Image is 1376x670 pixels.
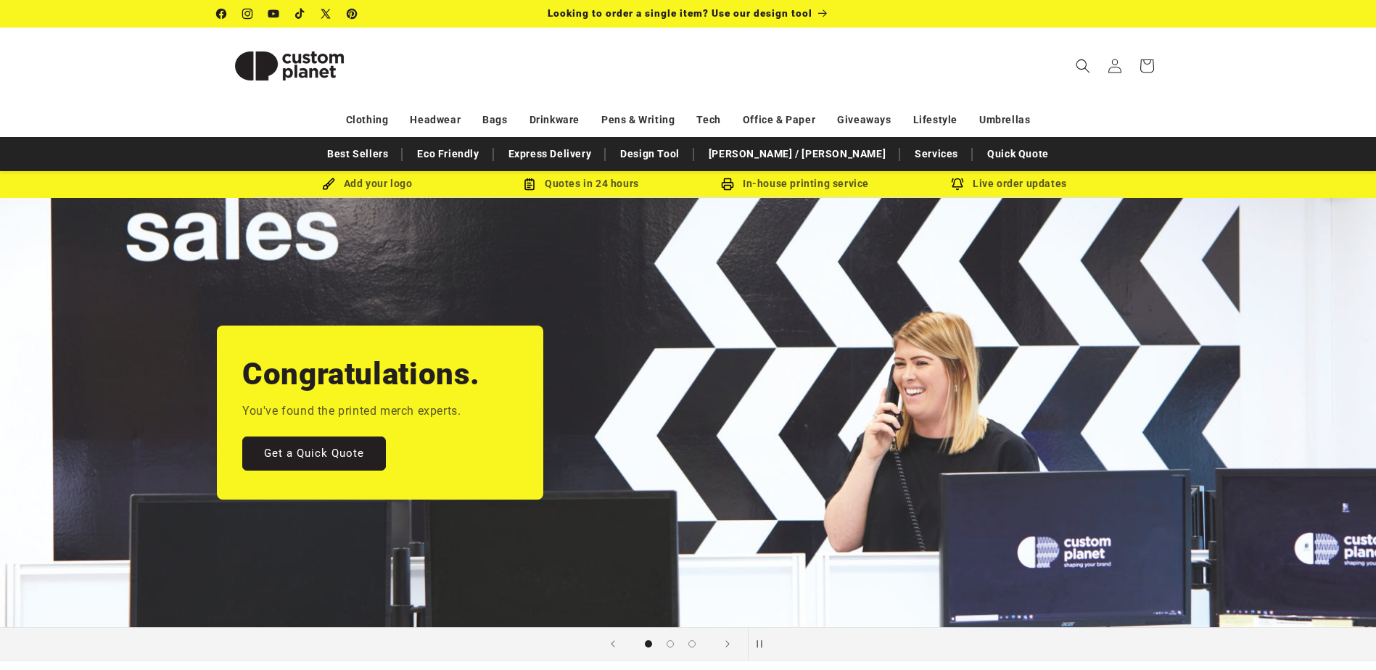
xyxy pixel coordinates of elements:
[913,107,957,133] a: Lifestyle
[597,628,629,660] button: Previous slide
[242,401,461,422] p: You've found the printed merch experts.
[1067,50,1099,82] summary: Search
[410,141,486,167] a: Eco Friendly
[242,437,386,471] a: Get a Quick Quote
[951,178,964,191] img: Order updates
[501,141,599,167] a: Express Delivery
[523,178,536,191] img: Order Updates Icon
[211,28,367,104] a: Custom Planet
[712,628,743,660] button: Next slide
[837,107,891,133] a: Giveaways
[260,175,474,193] div: Add your logo
[530,107,580,133] a: Drinkware
[410,107,461,133] a: Headwear
[548,7,812,19] span: Looking to order a single item? Use our design tool
[613,141,687,167] a: Design Tool
[721,178,734,191] img: In-house printing
[743,107,815,133] a: Office & Paper
[659,633,681,655] button: Load slide 2 of 3
[681,633,703,655] button: Load slide 3 of 3
[979,107,1030,133] a: Umbrellas
[748,628,780,660] button: Pause slideshow
[902,175,1116,193] div: Live order updates
[322,178,335,191] img: Brush Icon
[907,141,965,167] a: Services
[638,633,659,655] button: Load slide 1 of 3
[980,141,1056,167] a: Quick Quote
[688,175,902,193] div: In-house printing service
[482,107,507,133] a: Bags
[696,107,720,133] a: Tech
[242,355,480,394] h2: Congratulations.
[217,33,362,99] img: Custom Planet
[701,141,893,167] a: [PERSON_NAME] / [PERSON_NAME]
[474,175,688,193] div: Quotes in 24 hours
[346,107,389,133] a: Clothing
[320,141,395,167] a: Best Sellers
[601,107,675,133] a: Pens & Writing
